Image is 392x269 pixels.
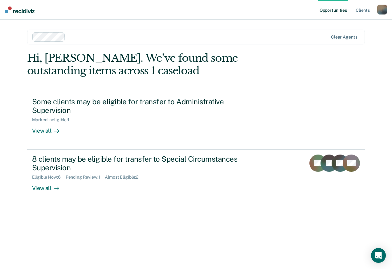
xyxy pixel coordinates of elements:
[331,35,357,40] div: Clear agents
[27,92,365,150] a: Some clients may be eligible for transfer to Administrative SupervisionMarked Ineligible:1View all
[27,150,365,207] a: 8 clients may be eligible for transfer to Special Circumstances SupervisionEligible Now:6Pending ...
[66,175,105,180] div: Pending Review : 1
[32,180,67,192] div: View all
[27,52,297,77] div: Hi, [PERSON_NAME]. We’ve found some outstanding items across 1 caseload
[371,248,386,263] div: Open Intercom Messenger
[32,155,248,172] div: 8 clients may be eligible for transfer to Special Circumstances Supervision
[5,6,35,13] img: Recidiviz
[32,175,66,180] div: Eligible Now : 6
[105,175,143,180] div: Almost Eligible : 2
[377,5,387,14] button: j
[32,122,67,134] div: View all
[32,117,74,122] div: Marked Ineligible : 1
[32,97,248,115] div: Some clients may be eligible for transfer to Administrative Supervision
